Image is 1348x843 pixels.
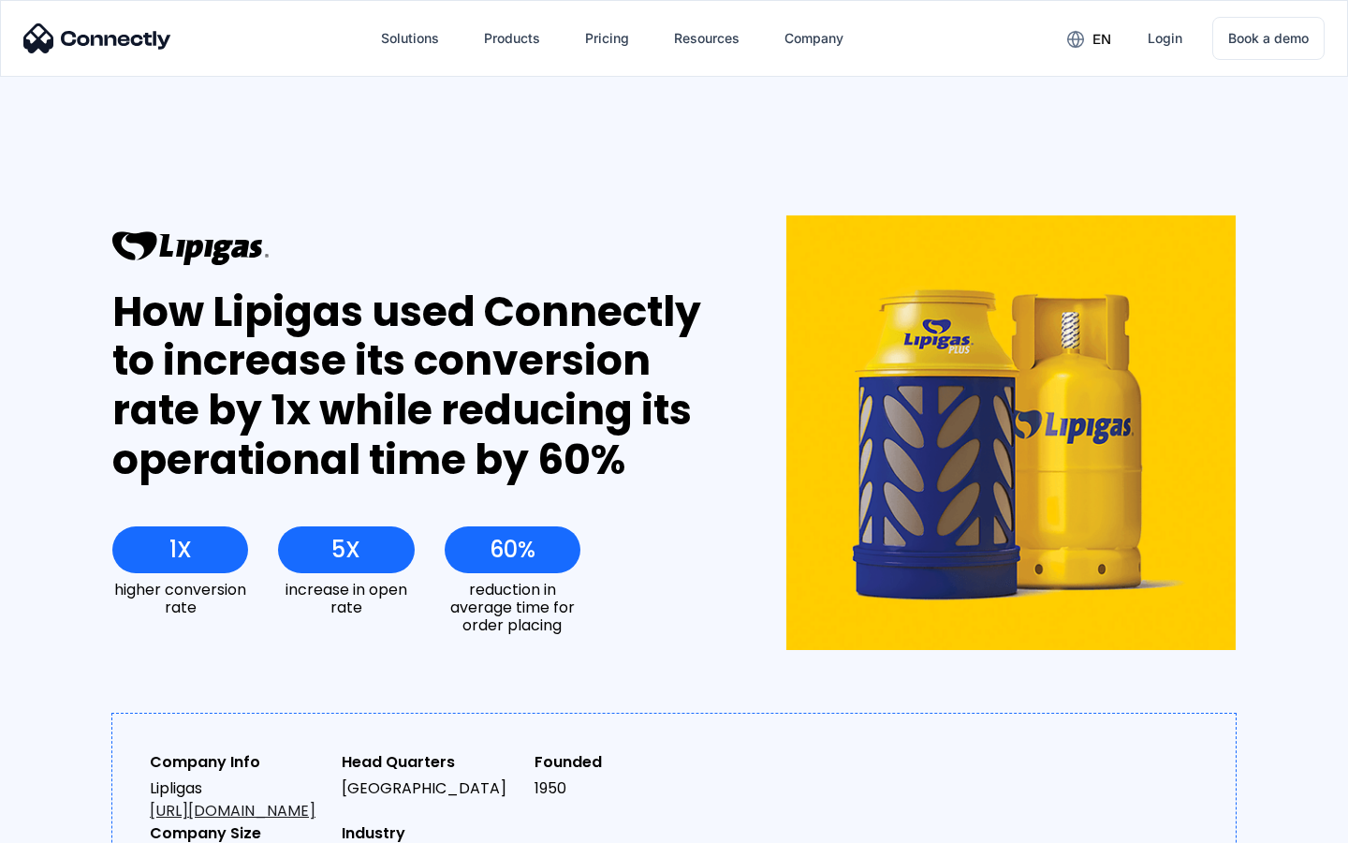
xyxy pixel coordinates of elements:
div: 5X [331,537,360,563]
div: 60% [490,537,535,563]
div: en [1092,26,1111,52]
div: Lipligas [150,777,327,822]
a: Login [1133,16,1197,61]
div: Login [1148,25,1182,52]
div: increase in open rate [278,581,414,616]
a: Book a demo [1212,17,1325,60]
div: Resources [674,25,740,52]
div: How Lipigas used Connectly to increase its conversion rate by 1x while reducing its operational t... [112,288,718,485]
div: Solutions [381,25,439,52]
img: Connectly Logo [23,23,171,53]
div: Founded [535,751,711,774]
ul: Language list [37,810,112,836]
div: higher conversion rate [112,581,248,616]
div: [GEOGRAPHIC_DATA] [342,777,519,800]
div: Company [784,25,843,52]
a: Pricing [570,16,644,61]
aside: Language selected: English [19,810,112,836]
div: Head Quarters [342,751,519,774]
div: Products [484,25,540,52]
div: 1X [169,537,192,563]
a: [URL][DOMAIN_NAME] [150,800,315,821]
div: Pricing [585,25,629,52]
div: Company Info [150,751,327,774]
div: reduction in average time for order placing [445,581,580,635]
div: 1950 [535,777,711,800]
